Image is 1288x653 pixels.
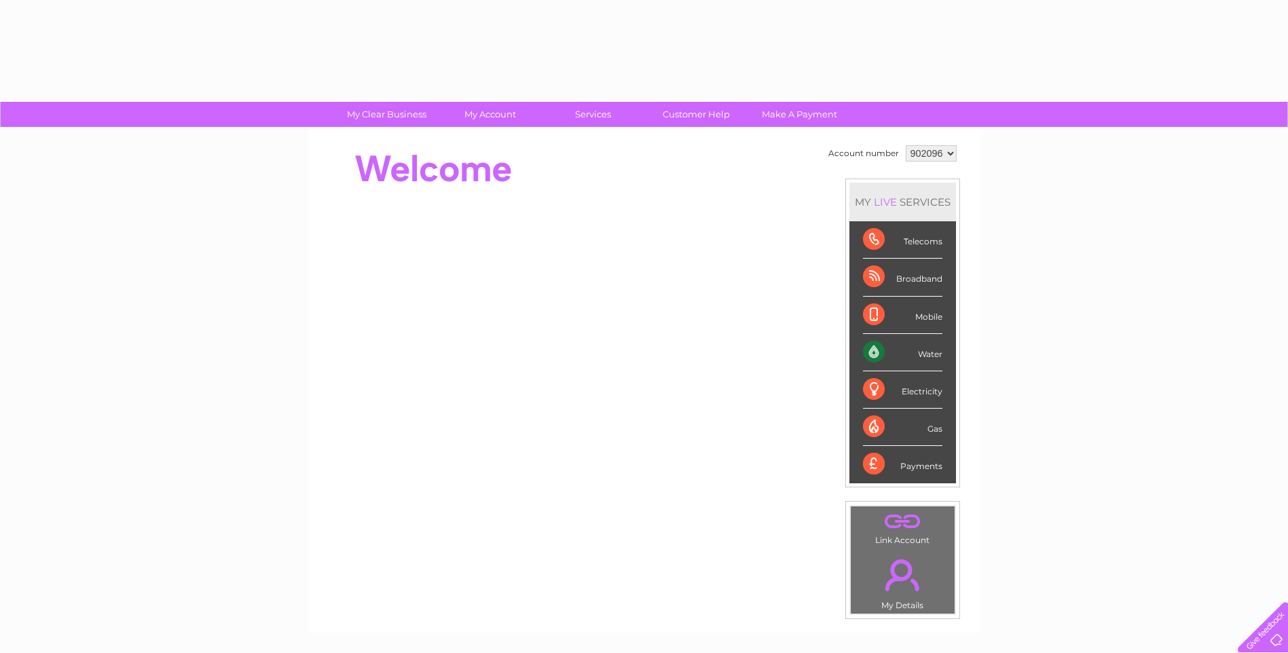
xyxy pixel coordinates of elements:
a: My Account [434,102,546,127]
a: My Clear Business [331,102,443,127]
div: Telecoms [863,221,942,259]
div: Broadband [863,259,942,296]
td: Account number [825,142,902,165]
div: Payments [863,446,942,483]
div: MY SERVICES [849,183,956,221]
div: Electricity [863,371,942,409]
a: . [854,551,951,599]
td: My Details [850,548,955,614]
div: Gas [863,409,942,446]
a: Customer Help [640,102,752,127]
div: Water [863,334,942,371]
a: Make A Payment [743,102,855,127]
a: Services [537,102,649,127]
div: Mobile [863,297,942,334]
div: LIVE [871,195,900,208]
td: Link Account [850,506,955,548]
a: . [854,510,951,534]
